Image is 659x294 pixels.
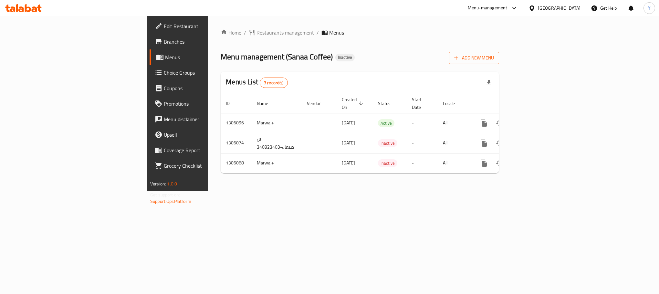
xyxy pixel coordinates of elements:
span: Edit Restaurant [164,22,252,30]
span: Menu disclaimer [164,115,252,123]
nav: breadcrumb [221,29,499,37]
span: Status [378,100,399,107]
button: Change Status [492,155,507,171]
a: Support.OpsPlatform [150,197,191,205]
div: Total records count [260,78,288,88]
td: - [407,133,438,153]
span: Name [257,100,277,107]
a: Upsell [150,127,257,142]
span: 1.0.0 [167,180,177,188]
button: more [476,115,492,131]
a: Coverage Report [150,142,257,158]
a: Menu disclaimer [150,111,257,127]
h2: Menus List [226,77,288,88]
button: Change Status [492,115,507,131]
span: Branches [164,38,252,46]
a: Restaurants management [249,29,314,37]
span: Locale [443,100,463,107]
td: All [438,153,471,173]
div: [GEOGRAPHIC_DATA] [538,5,581,12]
span: Promotions [164,100,252,108]
div: Menu-management [468,4,507,12]
span: Choice Groups [164,69,252,77]
a: Grocery Checklist [150,158,257,173]
span: Coverage Report [164,146,252,154]
span: [DATE] [342,159,355,167]
th: Actions [471,94,543,113]
a: Choice Groups [150,65,257,80]
span: [DATE] [342,139,355,147]
td: - [407,153,438,173]
div: Inactive [335,54,355,61]
span: Grocery Checklist [164,162,252,170]
td: - [407,113,438,133]
td: Marwa + [252,113,302,133]
span: 3 record(s) [260,80,288,86]
button: Change Status [492,135,507,151]
span: Version: [150,180,166,188]
a: Coupons [150,80,257,96]
table: enhanced table [221,94,543,173]
span: Inactive [378,160,397,167]
td: All [438,133,471,153]
button: Add New Menu [449,52,499,64]
button: more [476,155,492,171]
span: Get support on: [150,191,180,199]
li: / [317,29,319,37]
a: Promotions [150,96,257,111]
span: Active [378,120,394,127]
span: Inactive [378,140,397,147]
span: Coupons [164,84,252,92]
td: بن صنعاء-340823403 [252,133,302,153]
td: All [438,113,471,133]
span: Inactive [335,55,355,60]
a: Branches [150,34,257,49]
span: Y [648,5,651,12]
span: Start Date [412,96,430,111]
span: Menu management ( Sanaa Coffee ) [221,49,333,64]
span: Created On [342,96,365,111]
span: Add New Menu [454,54,494,62]
td: Marwa + [252,153,302,173]
span: Upsell [164,131,252,139]
span: Menus [329,29,344,37]
span: [DATE] [342,119,355,127]
a: Edit Restaurant [150,18,257,34]
button: more [476,135,492,151]
div: Export file [481,75,497,90]
span: Vendor [307,100,329,107]
span: ID [226,100,238,107]
a: Menus [150,49,257,65]
span: Menus [165,53,252,61]
span: Restaurants management [256,29,314,37]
